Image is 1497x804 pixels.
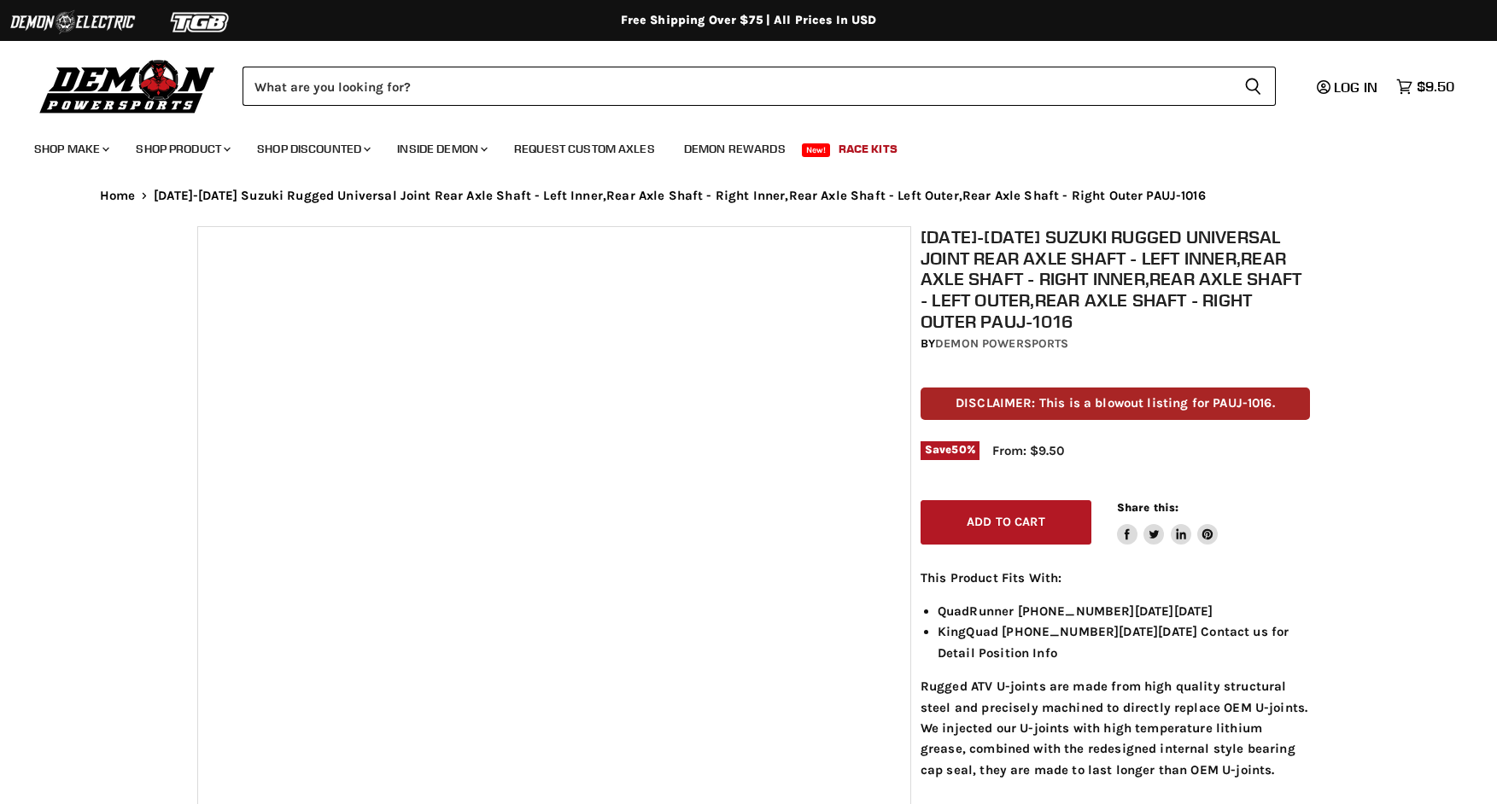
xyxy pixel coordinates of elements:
span: Save % [921,441,979,460]
a: $9.50 [1388,74,1463,99]
span: Add to cart [967,515,1045,529]
ul: Main menu [21,125,1450,166]
nav: Breadcrumbs [66,189,1432,203]
a: Log in [1309,79,1388,95]
div: Rugged ATV U-joints are made from high quality structural steel and precisely machined to directl... [921,568,1310,780]
li: KingQuad [PHONE_NUMBER][DATE][DATE] Contact us for Detail Position Info [938,621,1310,663]
button: Search [1231,67,1276,106]
div: Free Shipping Over $75 | All Prices In USD [66,13,1432,28]
a: Shop Make [21,131,120,166]
p: This Product Fits With: [921,568,1310,588]
span: [DATE]-[DATE] Suzuki Rugged Universal Joint Rear Axle Shaft - Left Inner,Rear Axle Shaft - Right ... [154,189,1206,203]
input: Search [243,67,1231,106]
span: Share this: [1117,501,1178,514]
a: Request Custom Axles [501,131,668,166]
img: Demon Electric Logo 2 [9,6,137,38]
a: Home [100,189,136,203]
a: Demon Rewards [671,131,798,166]
a: Race Kits [826,131,910,166]
li: QuadRunner [PHONE_NUMBER][DATE][DATE] [938,601,1310,621]
span: 50 [951,443,966,456]
a: Inside Demon [384,131,498,166]
a: Demon Powersports [935,336,1068,351]
a: Shop Product [123,131,241,166]
span: $9.50 [1417,79,1454,95]
p: DISCLAIMER: This is a blowout listing for PAUJ-1016. [921,387,1310,419]
span: New! [802,143,831,157]
button: Add to cart [921,500,1091,545]
span: From: $9.50 [992,443,1064,458]
form: Product [243,67,1276,106]
a: Shop Discounted [244,131,381,166]
div: by [921,335,1310,353]
aside: Share this: [1117,500,1219,545]
span: Log in [1334,79,1377,96]
img: Demon Powersports [34,55,221,116]
img: TGB Logo 2 [137,6,265,38]
h1: [DATE]-[DATE] Suzuki Rugged Universal Joint Rear Axle Shaft - Left Inner,Rear Axle Shaft - Right ... [921,226,1310,332]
